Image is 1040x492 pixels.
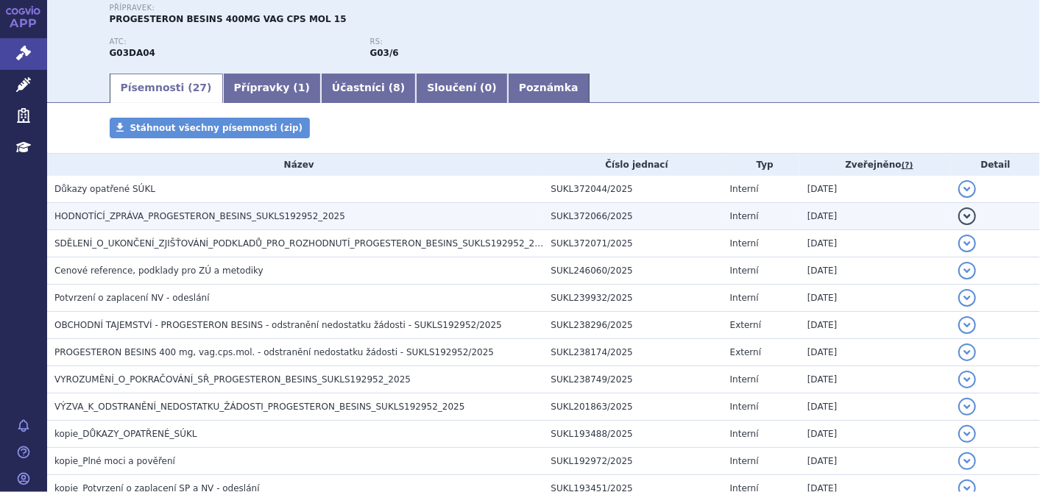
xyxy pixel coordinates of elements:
[800,366,951,393] td: [DATE]
[130,123,303,133] span: Stáhnout všechny písemnosti (zip)
[730,293,759,303] span: Interní
[800,154,951,176] th: Zveřejněno
[730,265,759,276] span: Interní
[544,448,723,475] td: SUKL192972/2025
[958,425,976,443] button: detail
[110,38,355,46] p: ATC:
[730,211,759,221] span: Interní
[485,82,492,93] span: 0
[800,257,951,285] td: [DATE]
[370,38,616,46] p: RS:
[544,230,723,257] td: SUKL372071/2025
[730,429,759,439] span: Interní
[393,82,400,93] span: 8
[730,238,759,249] span: Interní
[110,14,347,24] span: PROGESTERON BESINS 400MG VAG CPS MOL 15
[54,402,465,412] span: VÝZVA_K_ODSTRANĚNÍ_NEDOSTATKU_ŽÁDOSTI_PROGESTERON_BESINS_SUKLS192952_2025
[800,230,951,257] td: [DATE]
[902,160,913,171] abbr: (?)
[800,421,951,448] td: [DATE]
[730,374,759,385] span: Interní
[54,238,551,249] span: SDĚLENÍ_O_UKONČENÍ_ZJIŠŤOVÁNÍ_PODKLADŮ_PRO_ROZHODNUTÍ_PROGESTERON_BESINS_SUKLS192952_2025
[321,74,416,103] a: Účastníci (8)
[544,366,723,393] td: SUKL238749/2025
[544,154,723,176] th: Číslo jednací
[544,339,723,366] td: SUKL238174/2025
[54,265,263,276] span: Cenové reference, podklady pro ZÚ a metodiky
[730,402,759,412] span: Interní
[800,393,951,421] td: [DATE]
[54,320,502,330] span: OBCHODNÍ TAJEMSTVÍ - PROGESTERON BESINS - odstranění nedostatku žádosti - SUKLS192952/2025
[544,312,723,339] td: SUKL238296/2025
[800,339,951,366] td: [DATE]
[958,371,976,388] button: detail
[958,398,976,416] button: detail
[951,154,1040,176] th: Detail
[730,184,759,194] span: Interní
[110,118,311,138] a: Stáhnout všechny písemnosti (zip)
[47,154,544,176] th: Název
[298,82,305,93] span: 1
[54,184,155,194] span: Důkazy opatřené SÚKL
[958,235,976,252] button: detail
[958,180,976,198] button: detail
[544,257,723,285] td: SUKL246060/2025
[544,421,723,448] td: SUKL193488/2025
[54,374,411,385] span: VYROZUMĚNÍ_O_POKRAČOVÁNÍ_SŘ_PROGESTERON_BESINS_SUKLS192952_2025
[193,82,207,93] span: 27
[800,285,951,312] td: [DATE]
[958,343,976,361] button: detail
[54,429,197,439] span: kopie_DŮKAZY_OPATŘENÉ_SÚKL
[730,320,761,330] span: Externí
[958,289,976,307] button: detail
[544,176,723,203] td: SUKL372044/2025
[800,176,951,203] td: [DATE]
[723,154,800,176] th: Typ
[544,285,723,312] td: SUKL239932/2025
[508,74,590,103] a: Poznámka
[800,203,951,230] td: [DATE]
[958,207,976,225] button: detail
[958,316,976,334] button: detail
[110,48,156,58] strong: PROGESTERON
[54,293,210,303] span: Potvrzení o zaplacení NV - odeslání
[54,456,175,466] span: kopie_Plné moci a pověření
[544,393,723,421] td: SUKL201863/2025
[544,203,723,230] td: SUKL372066/2025
[730,456,759,466] span: Interní
[110,74,223,103] a: Písemnosti (27)
[223,74,321,103] a: Přípravky (1)
[800,448,951,475] td: [DATE]
[110,4,631,13] p: Přípravek:
[958,452,976,470] button: detail
[800,312,951,339] td: [DATE]
[54,211,345,221] span: HODNOTÍCÍ_ZPRÁVA_PROGESTERON_BESINS_SUKLS192952_2025
[416,74,507,103] a: Sloučení (0)
[958,262,976,279] button: detail
[54,347,494,357] span: PROGESTERON BESINS 400 mg, vag.cps.mol. - odstranění nedostatku žádosti - SUKLS192952/2025
[730,347,761,357] span: Externí
[370,48,399,58] strong: progesteron, vag.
